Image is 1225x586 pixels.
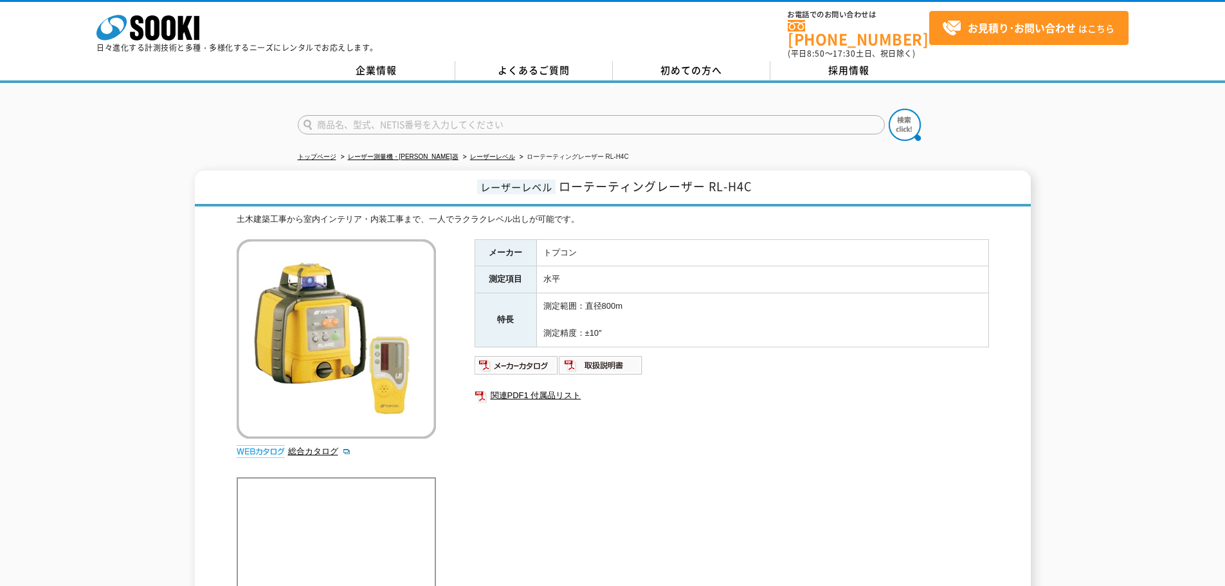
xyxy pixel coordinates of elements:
[470,153,515,160] a: レーザーレベル
[942,19,1114,38] span: はこちら
[536,239,988,266] td: トプコン
[237,239,436,439] img: ローテーティングレーザー RL-H4C
[96,44,378,51] p: 日々進化する計測技術と多種・多様化するニーズにレンタルでお応えします。
[807,48,825,59] span: 8:50
[889,109,921,141] img: btn_search.png
[237,213,989,226] div: 土木建築工事から室内インテリア・内装工事まで、一人でラクラクレベル出しが可能です。
[288,446,351,456] a: 総合カタログ
[477,179,556,194] span: レーザーレベル
[559,355,643,376] img: 取扱説明書
[237,445,285,458] img: webカタログ
[517,151,629,164] li: ローテーティングレーザー RL-H4C
[475,363,559,373] a: メーカーカタログ
[475,239,536,266] th: メーカー
[559,363,643,373] a: 取扱説明書
[475,266,536,293] th: 測定項目
[298,153,336,160] a: トップページ
[788,11,929,19] span: お電話でのお問い合わせは
[536,266,988,293] td: 水平
[833,48,856,59] span: 17:30
[613,61,770,80] a: 初めての方へ
[475,355,559,376] img: メーカーカタログ
[788,20,929,46] a: [PHONE_NUMBER]
[929,11,1129,45] a: お見積り･お問い合わせはこちら
[536,293,988,347] td: 測定範囲：直径800m 測定精度：±10″
[559,178,752,195] span: ローテーティングレーザー RL-H4C
[475,387,989,404] a: 関連PDF1 付属品リスト
[968,20,1076,35] strong: お見積り･お問い合わせ
[298,61,455,80] a: 企業情報
[348,153,458,160] a: レーザー測量機・[PERSON_NAME]器
[455,61,613,80] a: よくあるご質問
[298,115,885,134] input: 商品名、型式、NETIS番号を入力してください
[770,61,928,80] a: 採用情報
[475,293,536,347] th: 特長
[788,48,915,59] span: (平日 ～ 土日、祝日除く)
[660,63,722,77] span: 初めての方へ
